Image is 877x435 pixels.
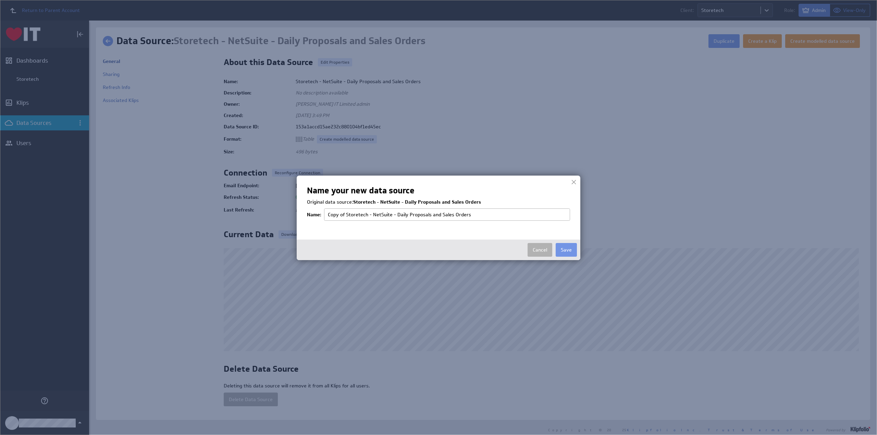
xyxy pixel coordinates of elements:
[556,243,577,257] button: Save
[307,199,570,205] p: Original data source:
[353,199,481,205] span: Storetech - NetSuite - Daily Proposals and Sales Orders
[528,243,552,257] button: Cancel
[307,186,570,195] h1: Name your new data source
[307,207,324,222] td: Name:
